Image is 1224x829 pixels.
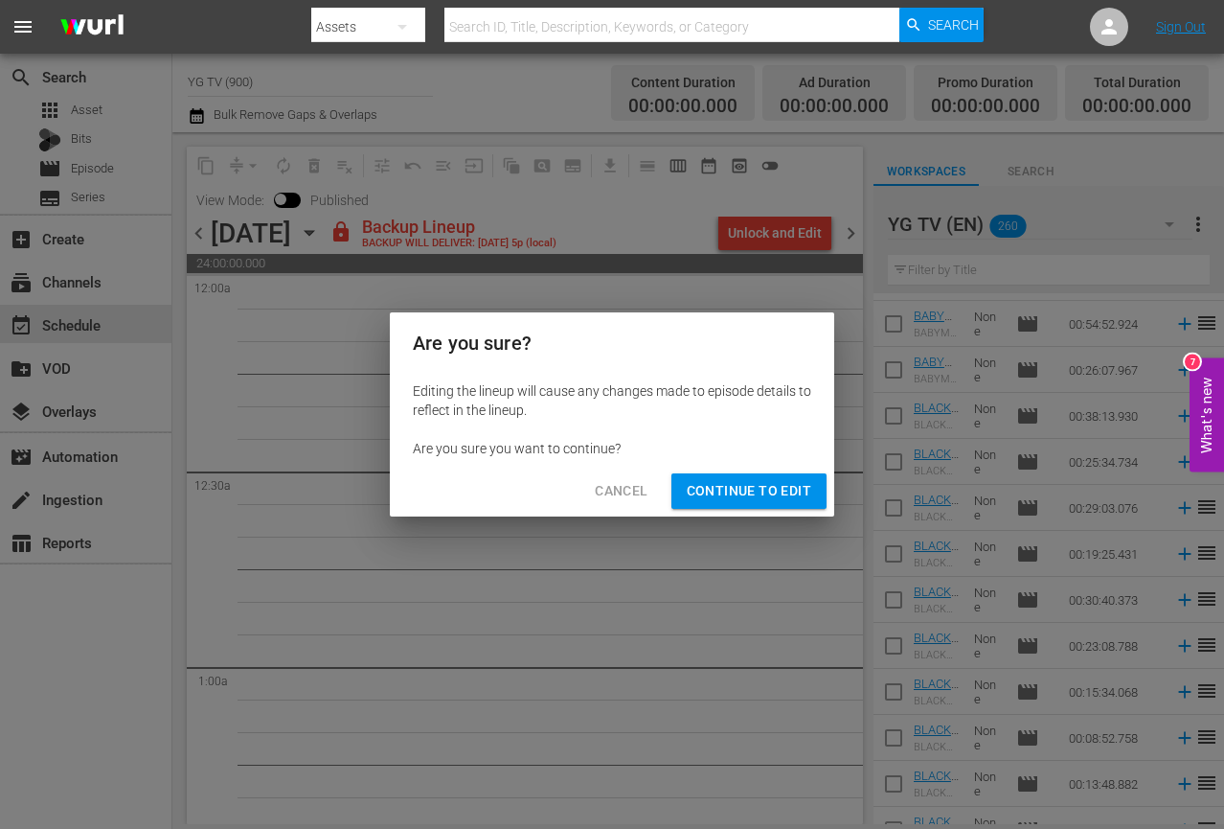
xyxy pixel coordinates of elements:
[1190,357,1224,472] button: Open Feedback Widget
[413,381,811,420] div: Editing the lineup will cause any changes made to episode details to reflect in the lineup.
[595,479,647,503] span: Cancel
[1156,19,1206,35] a: Sign Out
[579,473,663,509] button: Cancel
[413,439,811,458] div: Are you sure you want to continue?
[11,15,34,38] span: menu
[687,479,811,503] span: Continue to Edit
[413,328,811,358] h2: Are you sure?
[46,5,138,50] img: ans4CAIJ8jUAAAAAAAAAAAAAAAAAAAAAAAAgQb4GAAAAAAAAAAAAAAAAAAAAAAAAJMjXAAAAAAAAAAAAAAAAAAAAAAAAgAT5G...
[1185,354,1200,369] div: 7
[928,8,979,42] span: Search
[671,473,827,509] button: Continue to Edit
